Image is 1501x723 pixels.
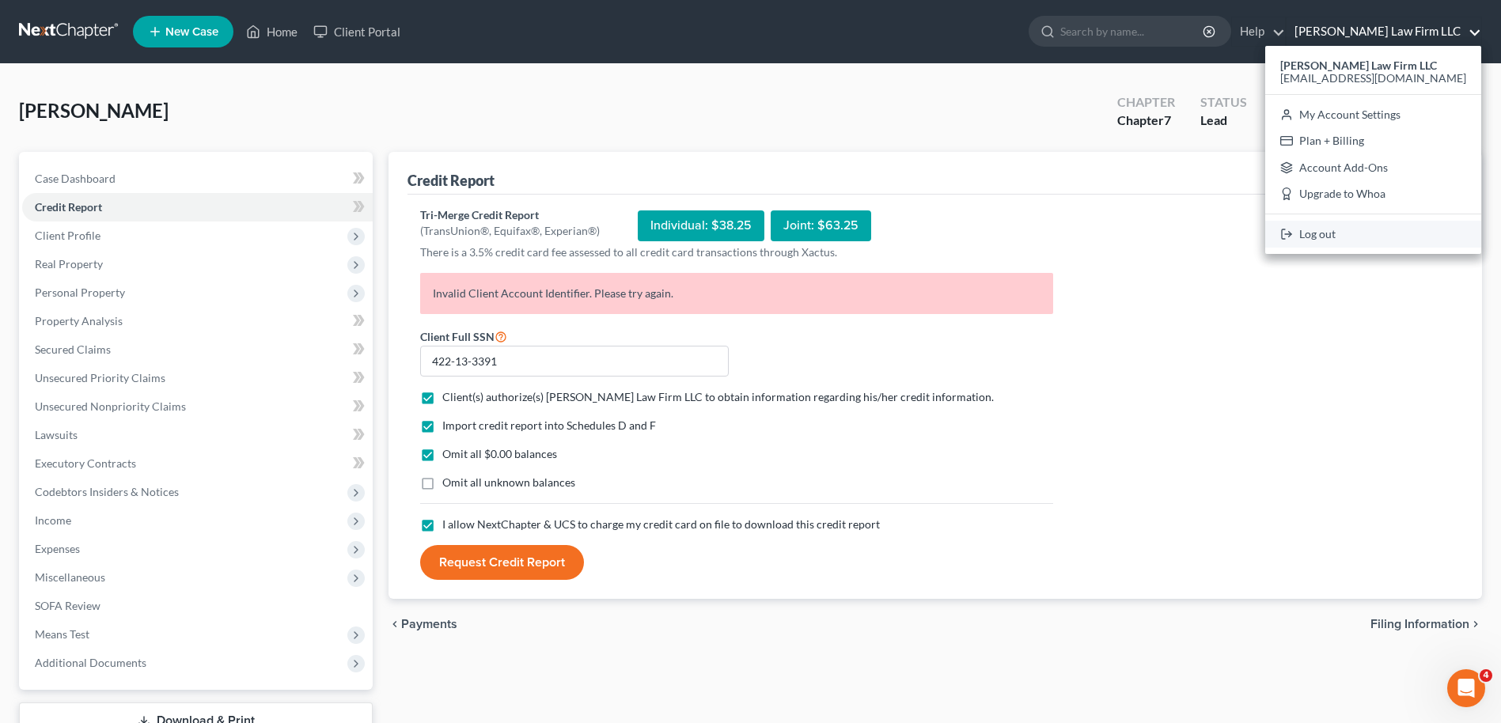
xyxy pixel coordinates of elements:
span: Client Full SSN [420,330,495,343]
div: Chapter [1117,112,1175,130]
span: Credit Report [35,200,102,214]
span: Secured Claims [35,343,111,356]
span: Unsecured Nonpriority Claims [35,399,186,413]
span: [EMAIL_ADDRESS][DOMAIN_NAME] [1280,71,1466,85]
span: Expenses [35,542,80,555]
div: Status [1200,93,1247,112]
input: Search by name... [1060,17,1205,46]
span: [PERSON_NAME] [19,99,169,122]
button: chevron_left Payments [389,618,457,630]
strong: [PERSON_NAME] Law Firm LLC [1280,59,1437,72]
div: [PERSON_NAME] Law Firm LLC [1265,46,1481,254]
span: Means Test [35,627,89,641]
div: Credit Report [407,171,495,190]
span: Import credit report into Schedules D and F [442,418,656,432]
div: Joint: $63.25 [771,210,871,241]
a: My Account Settings [1265,101,1481,128]
span: 7 [1164,112,1171,127]
span: Client(s) authorize(s) [PERSON_NAME] Law Firm LLC to obtain information regarding his/her credit ... [442,390,994,403]
input: XXX-XX-XXXX [420,346,729,377]
button: Filing Information chevron_right [1370,618,1482,630]
div: (TransUnion®, Equifax®, Experian®) [420,223,600,239]
span: 4 [1480,669,1492,682]
span: Real Property [35,257,103,271]
a: [PERSON_NAME] Law Firm LLC [1287,17,1481,46]
a: Plan + Billing [1265,127,1481,154]
a: Property Analysis [22,307,373,335]
p: There is a 3.5% credit card fee assessed to all credit card transactions through Xactus. [420,244,1053,260]
a: Log out [1265,221,1481,248]
a: Home [238,17,305,46]
a: Lawsuits [22,421,373,449]
a: Client Portal [305,17,408,46]
i: chevron_left [389,618,401,630]
a: Unsecured Nonpriority Claims [22,392,373,421]
span: Filing Information [1370,618,1469,630]
span: Property Analysis [35,314,123,327]
span: Case Dashboard [35,172,116,185]
div: Chapter [1117,93,1175,112]
span: New Case [165,26,218,38]
a: Upgrade to Whoa [1265,181,1481,208]
span: Lawsuits [35,428,78,441]
span: I allow NextChapter & UCS to charge my credit card on file to download this credit report [442,517,880,531]
p: Invalid Client Account Identifier. Please try again. [420,273,1053,314]
span: Miscellaneous [35,570,105,584]
a: Case Dashboard [22,165,373,193]
a: Help [1232,17,1285,46]
div: Individual: $38.25 [638,210,764,241]
i: chevron_right [1469,618,1482,630]
span: Omit all unknown balances [442,475,575,489]
span: Personal Property [35,286,125,299]
a: Credit Report [22,193,373,221]
button: Request Credit Report [420,545,584,580]
div: Tri-Merge Credit Report [420,207,600,223]
a: SOFA Review [22,592,373,620]
span: Additional Documents [35,656,146,669]
a: Account Add-Ons [1265,154,1481,181]
iframe: Intercom live chat [1447,669,1485,707]
a: Unsecured Priority Claims [22,364,373,392]
span: Client Profile [35,229,100,242]
span: Executory Contracts [35,456,136,470]
a: Executory Contracts [22,449,373,478]
a: Secured Claims [22,335,373,364]
span: Codebtors Insiders & Notices [35,485,179,498]
span: Omit all $0.00 balances [442,447,557,460]
span: Payments [401,618,457,630]
span: SOFA Review [35,599,100,612]
span: Unsecured Priority Claims [35,371,165,384]
div: Lead [1200,112,1247,130]
span: Income [35,513,71,527]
